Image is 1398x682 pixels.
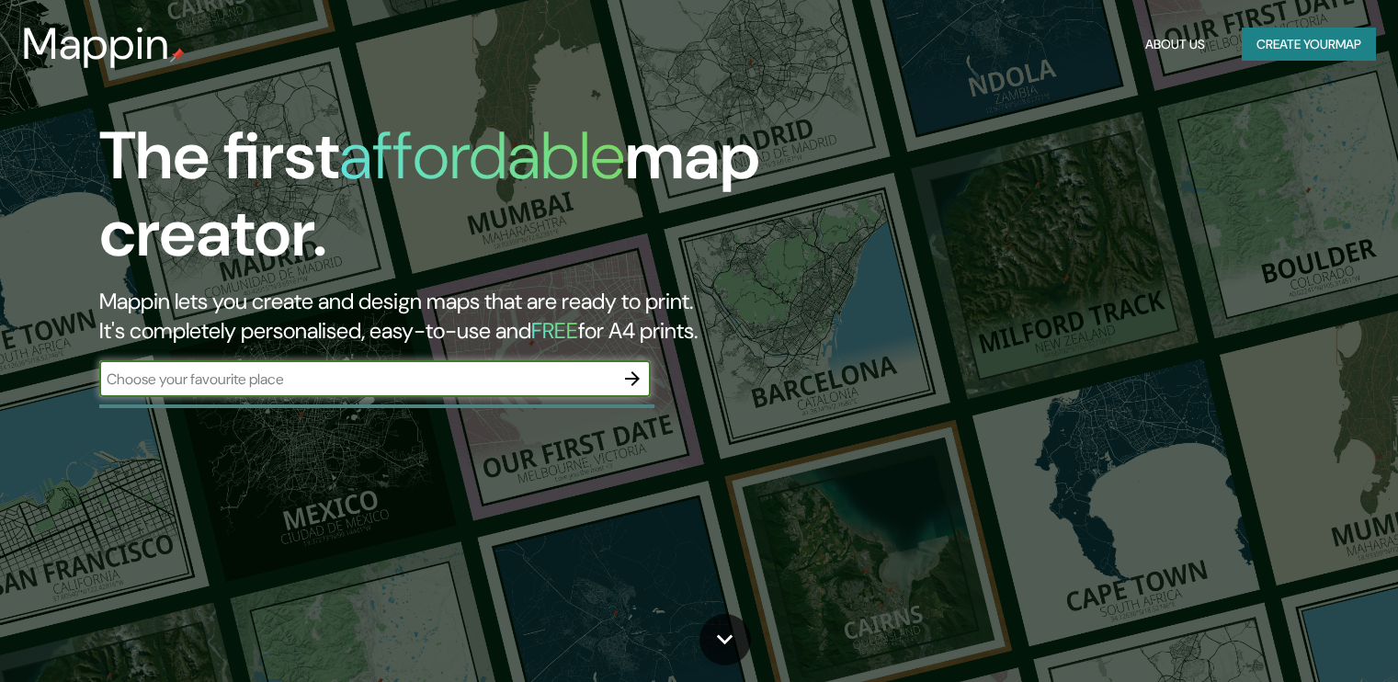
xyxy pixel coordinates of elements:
h1: The first map creator. [99,118,799,287]
h5: FREE [531,316,578,345]
button: About Us [1138,28,1212,62]
img: mappin-pin [170,48,185,63]
h2: Mappin lets you create and design maps that are ready to print. It's completely personalised, eas... [99,287,799,346]
h1: affordable [339,113,625,199]
input: Choose your favourite place [99,369,614,390]
h3: Mappin [22,18,170,70]
button: Create yourmap [1242,28,1376,62]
